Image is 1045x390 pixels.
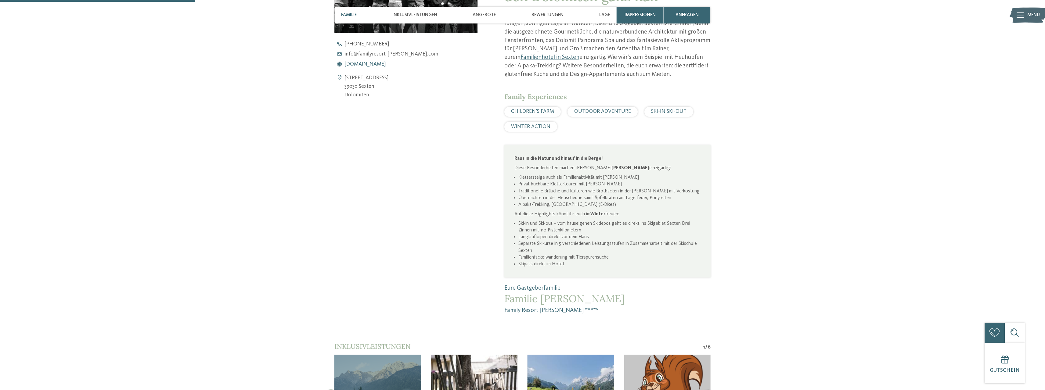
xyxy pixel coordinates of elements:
[504,293,711,305] span: Familie [PERSON_NAME]
[518,181,701,188] li: Privat buchbare Klettertouren mit [PERSON_NAME]
[514,211,701,217] p: Auf diese Highlights könnt ihr euch im freuen:
[521,54,579,60] a: Familienhotel in Sexten
[518,234,701,240] li: Langlaufloipen direkt vor dem Haus
[599,12,610,18] span: Lage
[518,240,701,254] li: Separate Skikurse in 5 verschiedenen Leistungsstufen in Zusammenarbeit mit der Skischule Sexten
[514,156,603,161] strong: Raus in die Natur und hinauf in die Berge!
[504,11,711,79] p: Wir [PERSON_NAME] sind selber Dolomitenfreaks. Kein Wunder bei dieser ruhigen, sonnigen Lage im W...
[518,254,701,261] li: Familienfackelwanderung mit Tierspurensuche
[341,12,357,18] span: Familie
[334,62,489,67] a: [DOMAIN_NAME]
[611,166,649,170] strong: [PERSON_NAME]
[504,306,711,315] span: Family Resort [PERSON_NAME] ****ˢ
[511,124,550,129] span: WINTER ACTION
[334,342,411,351] span: Inklusivleistungen
[344,52,438,57] span: info@ familyresort-[PERSON_NAME]. com
[625,12,656,18] span: Impressionen
[344,73,389,99] address: [STREET_ADDRESS] 39030 Sexten Dolomiten
[504,284,711,293] span: Eure Gastgeberfamilie
[518,188,701,195] li: Traditionelle Bräuche und Kulturen wie Brotbacken in der [PERSON_NAME] mit Verkostung
[518,201,701,208] li: Alpaka-Trekking, [GEOGRAPHIC_DATA] (E-Bikes)
[518,174,701,181] li: Klettersteige auch als Familienaktivität mit [PERSON_NAME]
[504,92,567,101] span: Family Experiences
[708,344,711,351] span: 6
[990,368,1020,373] span: Gutschein
[392,12,437,18] span: Inklusivleistungen
[473,12,496,18] span: Angebote
[518,220,701,234] li: Ski-in und Ski-out – vom hauseigenen Skidepot geht es direkt ins Skigebiet Sexten Drei Zinnen mit...
[590,212,605,216] strong: Winter
[705,344,708,351] span: /
[334,52,489,57] a: info@familyresort-[PERSON_NAME].com
[574,109,631,114] span: OUTDOOR ADVENTURE
[518,261,701,267] li: Skipass direkt im Hotel
[532,12,564,18] span: Bewertungen
[344,62,386,67] span: [DOMAIN_NAME]
[518,195,701,201] li: Übernachten in der Heuscheune samt Äpfelbraten am Lagerfeuer, Ponyreiten
[985,343,1025,383] a: Gutschein
[676,12,699,18] span: anfragen
[334,41,489,47] a: [PHONE_NUMBER]
[703,344,705,351] span: 1
[651,109,686,114] span: SKI-IN SKI-OUT
[511,109,554,114] span: CHILDREN’S FARM
[514,165,701,171] p: Diese Besonderheiten machen [PERSON_NAME] einzigartig:
[344,41,389,47] span: [PHONE_NUMBER]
